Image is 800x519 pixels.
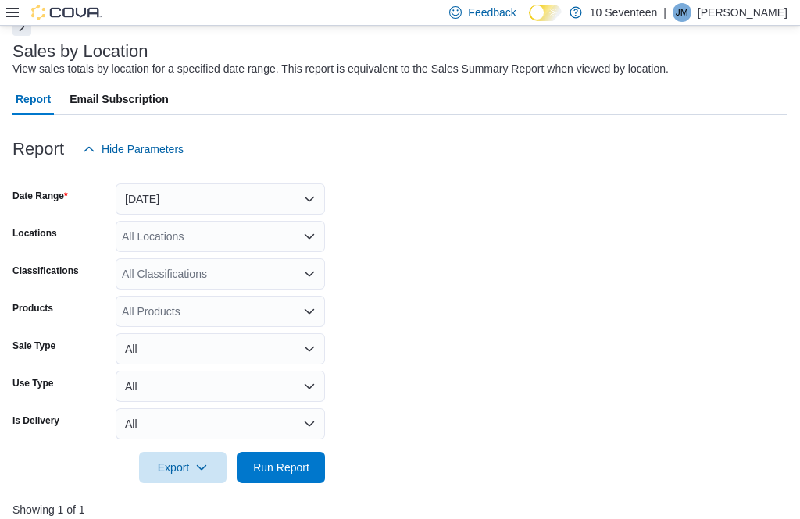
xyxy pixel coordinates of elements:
[12,61,669,77] div: View sales totals by location for a specified date range. This report is equivalent to the Sales ...
[16,84,51,115] span: Report
[116,183,325,215] button: [DATE]
[12,140,64,158] h3: Report
[12,190,68,202] label: Date Range
[303,305,316,318] button: Open list of options
[77,133,190,165] button: Hide Parameters
[303,268,316,280] button: Open list of options
[12,302,53,315] label: Products
[468,5,516,20] span: Feedback
[673,3,691,22] div: Jeremy Mead
[529,21,530,22] span: Dark Mode
[116,408,325,439] button: All
[253,460,309,475] span: Run Report
[12,414,59,427] label: Is Delivery
[12,227,57,240] label: Locations
[237,452,325,483] button: Run Report
[102,141,184,157] span: Hide Parameters
[303,230,316,243] button: Open list of options
[590,3,657,22] p: 10 Seventeen
[12,265,79,277] label: Classifications
[70,84,169,115] span: Email Subscription
[12,502,787,517] p: Showing 1 of 1
[12,17,31,36] button: Next
[31,5,102,20] img: Cova
[529,5,562,21] input: Dark Mode
[12,339,55,352] label: Sale Type
[676,3,688,22] span: JM
[148,452,217,483] span: Export
[12,42,148,61] h3: Sales by Location
[663,3,666,22] p: |
[139,452,227,483] button: Export
[12,377,53,389] label: Use Type
[116,371,325,402] button: All
[116,333,325,364] button: All
[698,3,787,22] p: [PERSON_NAME]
